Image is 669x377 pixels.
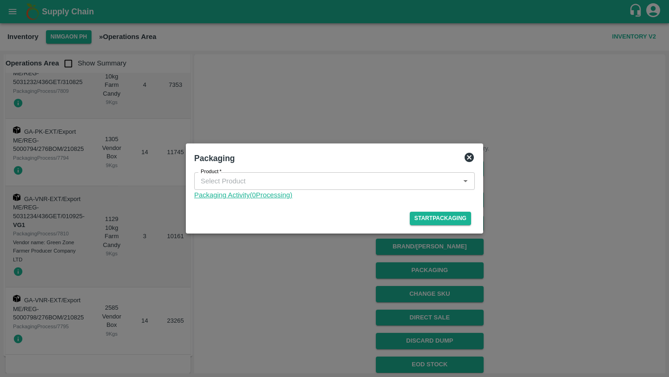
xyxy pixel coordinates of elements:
button: Open [459,175,472,187]
label: Product [201,168,222,175]
b: Packaging [194,154,235,163]
input: Select Product [197,175,457,187]
a: Packaging Activity(0Processing) [194,190,475,200]
button: StartPackaging [410,212,471,225]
